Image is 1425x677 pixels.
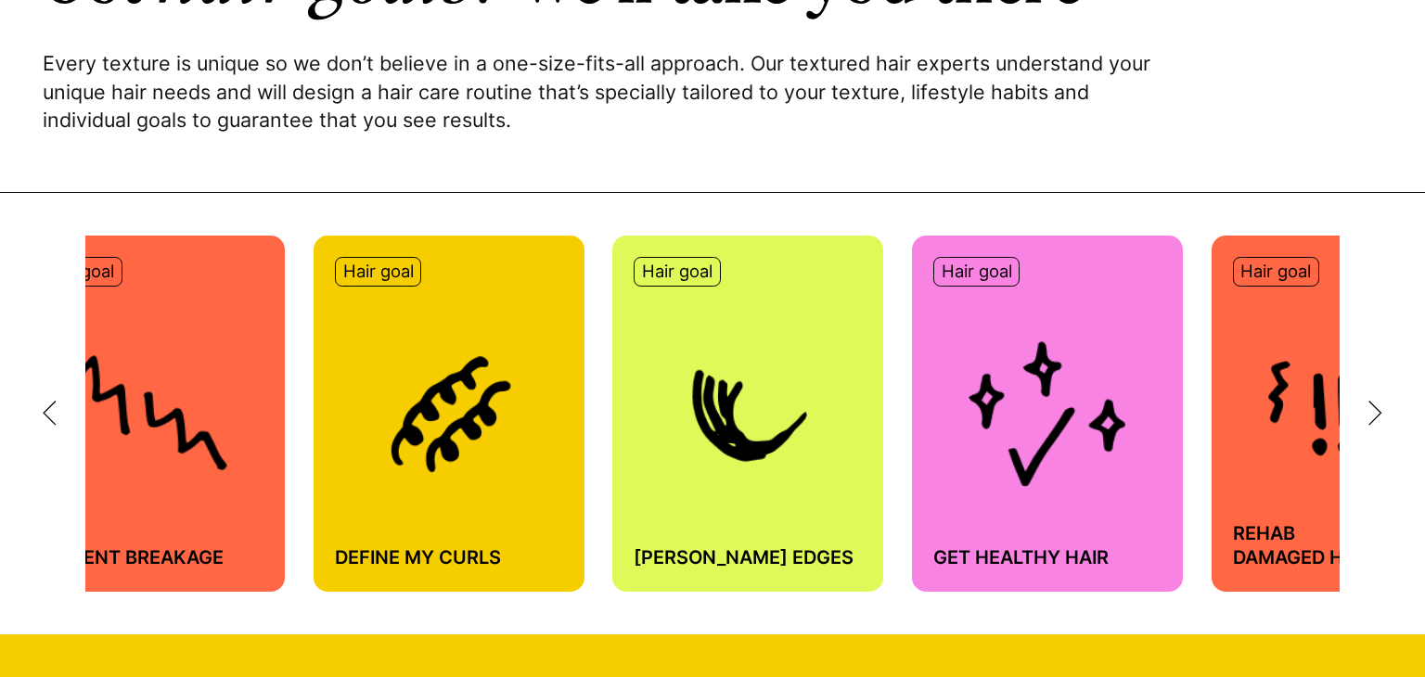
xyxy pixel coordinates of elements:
h4: Get Healthy Hair [933,546,1162,570]
p: Every texture is unique so we don’t believe in a one-size-fits-all approach. Our textured hair ex... [43,49,1183,134]
h4: Define my curls [335,546,563,570]
p: Hair goal [942,261,1012,283]
p: Hair goal [642,261,712,283]
h4: Prevent breakage [35,546,263,570]
h4: [PERSON_NAME] Edges [634,546,862,570]
p: Hair goal [343,261,414,283]
p: Hair goal [1240,261,1311,283]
